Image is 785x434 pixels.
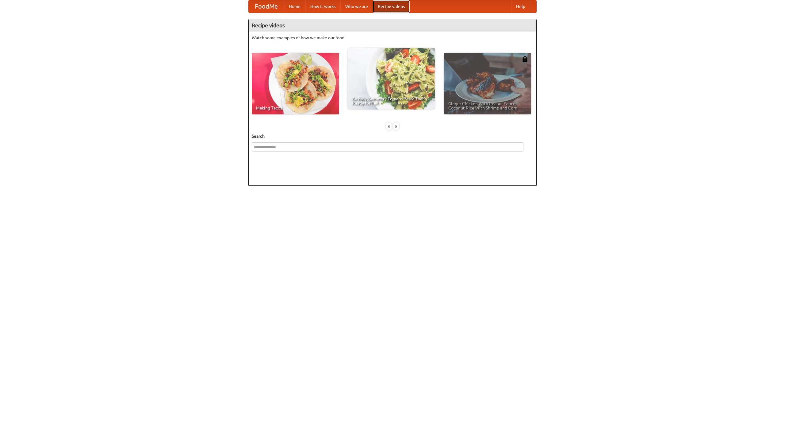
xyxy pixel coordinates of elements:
a: Recipe videos [373,0,410,13]
h5: Search [252,133,533,139]
h4: Recipe videos [249,19,536,32]
span: Making Tacos [256,106,335,110]
div: « [386,122,392,130]
a: An Easy, Summery Tomato Pasta That's Ready for Fall [348,48,435,109]
a: How it works [305,0,340,13]
img: 483408.png [522,56,528,62]
span: An Easy, Summery Tomato Pasta That's Ready for Fall [352,97,431,105]
p: Watch some examples of how we make our food! [252,35,533,41]
a: FoodMe [249,0,284,13]
a: Making Tacos [252,53,339,114]
div: » [393,122,399,130]
a: Help [511,0,530,13]
a: Who we are [340,0,373,13]
a: Home [284,0,305,13]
